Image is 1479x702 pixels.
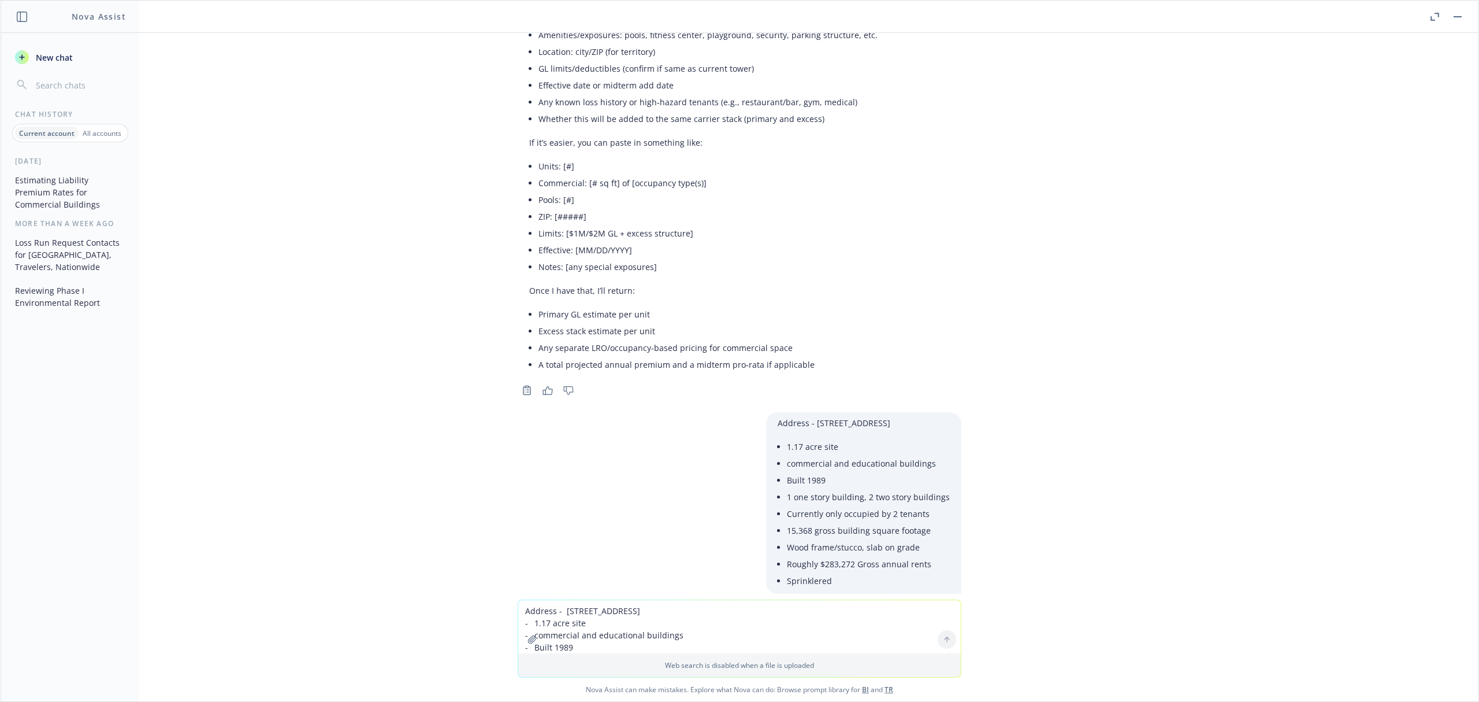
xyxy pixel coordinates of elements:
div: Chat History [1,109,139,119]
p: Sprinklered [787,575,950,587]
li: Location: city/ZIP (for territory) [538,43,950,60]
li: ZIP: [#####] [538,208,950,225]
button: Reviewing Phase I Environmental Report [10,281,130,312]
li: Any known loss history or high‑hazard tenants (e.g., restaurant/bar, gym, medical) [538,94,950,110]
button: Thumbs down [559,382,578,398]
a: TR [885,685,893,694]
p: 1 one story building, 2 two story buildings [787,491,950,503]
p: Web search is disabled when a file is uploaded [525,660,954,670]
p: All accounts [83,128,121,138]
li: GL limits/deductibles (confirm if same as current tower) [538,60,950,77]
span: Nova Assist can make mistakes. Explore what Nova can do: Browse prompt library for and [5,678,1474,701]
button: New chat [10,47,130,68]
li: Effective date or midterm add date [538,77,950,94]
li: Excess stack estimate per unit [538,323,950,339]
li: Whether this will be added to the same carrier stack (primary and excess) [538,110,950,127]
p: 1.17 acre site [787,441,950,453]
li: Units: [#] [538,158,950,175]
li: Any separate LRO/occupancy‑based pricing for commercial space [538,339,950,356]
li: Commercial: [# sq ft] of [occupancy type(s)] [538,175,950,191]
div: [DATE] [1,156,139,166]
p: Once I have that, I’ll return: [529,285,950,297]
p: Address - [STREET_ADDRESS] [778,417,950,429]
li: Notes: [any special exposures] [538,258,950,275]
p: 15,368 gross building square footage [787,524,950,537]
li: Amenities/exposures: pools, fitness center, playground, security, parking structure, etc. [538,27,950,43]
p: Built 1989 [787,474,950,486]
li: A total projected annual premium and a midterm pro‑rata if applicable [538,356,950,373]
li: Primary GL estimate per unit [538,306,950,323]
span: New chat [34,51,73,64]
button: Estimating Liability Premium Rates for Commercial Buildings [10,171,130,214]
p: If it’s easier, you can paste in something like: [529,136,950,149]
li: Effective: [MM/DD/YYYY] [538,242,950,258]
p: Wood frame/stucco, slab on grade [787,541,950,553]
input: Search chats [34,77,125,93]
h1: Nova Assist [72,10,126,23]
p: Currently only occupied by 2 tenants [787,508,950,520]
a: BI [862,685,869,694]
button: Loss Run Request Contacts for [GEOGRAPHIC_DATA], Travelers, Nationwide [10,233,130,276]
div: More than a week ago [1,219,139,228]
p: commercial and educational buildings [787,457,950,470]
li: Limits: [$1M/$2M GL + excess structure] [538,225,950,242]
p: Current account [19,128,75,138]
li: Pools: [#] [538,191,950,208]
svg: Copy to clipboard [522,385,532,396]
p: Roughly $283,272 Gross annual rents [787,558,950,570]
